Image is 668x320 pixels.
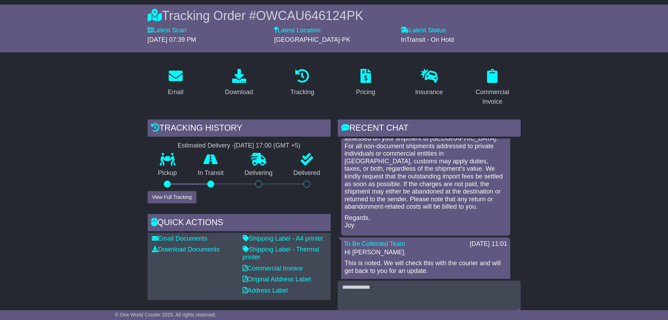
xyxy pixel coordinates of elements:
[415,87,443,97] div: Insurance
[356,87,375,97] div: Pricing
[234,169,283,177] p: Delivering
[148,142,331,150] div: Estimated Delivery -
[148,8,521,23] div: Tracking Order #
[187,169,234,177] p: In Transit
[469,87,516,106] div: Commercial Invoice
[234,142,301,150] div: [DATE] 17:00 (GMT +5)
[411,66,447,99] a: Insurance
[283,169,331,177] p: Delivered
[345,127,507,211] p: I was advised that import duties and/or taxes have been assessed on your shipment to [GEOGRAPHIC_...
[163,66,188,99] a: Email
[345,278,507,293] p: Regards, Joy
[345,260,507,275] p: This is noted. We will check this with the courier and will get back to you for an update.
[274,36,350,43] span: [GEOGRAPHIC_DATA]-PK
[115,312,216,318] span: © One World Courier 2025. All rights reserved.
[148,119,331,138] div: Tracking history
[345,214,507,229] p: Regards, Joy
[290,87,314,97] div: Tracking
[148,214,331,233] div: Quick Actions
[351,66,380,99] a: Pricing
[256,8,363,23] span: OWCAU646124PK
[344,240,405,247] a: To Be Collected Team
[148,36,196,43] span: [DATE] 07:39 PM
[225,87,253,97] div: Download
[148,169,188,177] p: Pickup
[286,66,319,99] a: Tracking
[243,287,288,294] a: Address Label
[338,119,521,138] div: RECENT CHAT
[401,36,454,43] span: InTransit - On Hold
[401,27,446,34] label: Latest Status
[243,265,303,272] a: Commercial Invoice
[148,191,196,203] button: View Full Tracking
[243,276,311,283] a: Original Address Label
[152,246,220,253] a: Download Documents
[470,240,507,248] div: [DATE] 11:01
[168,87,183,97] div: Email
[274,27,320,34] label: Latest Location
[464,66,521,109] a: Commercial Invoice
[243,235,323,242] a: Shipping Label - A4 printer
[148,27,187,34] label: Latest Scan
[243,246,319,261] a: Shipping Label - Thermal printer
[152,235,208,242] a: Email Documents
[345,249,507,256] p: Hi [PERSON_NAME],
[220,66,257,99] a: Download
